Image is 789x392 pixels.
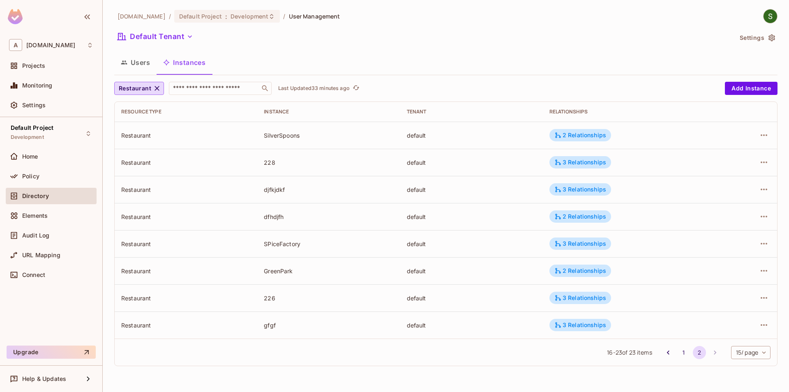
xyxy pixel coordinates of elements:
[264,267,393,275] div: GreenPark
[264,294,393,302] div: 226
[225,13,228,20] span: :
[121,294,251,302] div: Restaurant
[677,346,690,359] button: Go to page 1
[22,376,66,382] span: Help & Updates
[264,213,393,221] div: dfhdjfh
[407,108,536,115] div: Tenant
[407,159,536,166] div: default
[554,294,606,302] div: 3 Relationships
[554,321,606,329] div: 3 Relationships
[26,42,75,48] span: Workspace: allerin.com
[554,159,606,166] div: 3 Relationships
[407,294,536,302] div: default
[407,186,536,194] div: default
[121,213,251,221] div: Restaurant
[554,131,606,139] div: 2 Relationships
[121,267,251,275] div: Restaurant
[22,82,53,89] span: Monitoring
[725,82,777,95] button: Add Instance
[22,212,48,219] span: Elements
[179,12,222,20] span: Default Project
[350,83,361,93] span: Click to refresh data
[264,159,393,166] div: 228
[264,321,393,329] div: gfgf
[22,153,38,160] span: Home
[22,193,49,199] span: Directory
[554,186,606,193] div: 3 Relationships
[660,346,723,359] nav: pagination navigation
[22,232,49,239] span: Audit Log
[114,30,196,43] button: Default Tenant
[736,31,777,44] button: Settings
[283,12,285,20] li: /
[121,321,251,329] div: Restaurant
[157,52,212,73] button: Instances
[11,134,44,141] span: Development
[169,12,171,20] li: /
[407,267,536,275] div: default
[121,186,251,194] div: Restaurant
[22,252,60,258] span: URL Mapping
[264,131,393,139] div: SilverSpoons
[764,9,777,23] img: Shakti Seniyar
[114,52,157,73] button: Users
[264,240,393,248] div: SPiceFactory
[407,131,536,139] div: default
[118,12,166,20] span: the active workspace
[607,348,652,357] span: 16 - 23 of 23 items
[22,102,46,108] span: Settings
[731,346,771,359] div: 15 / page
[121,240,251,248] div: Restaurant
[278,85,350,92] p: Last Updated 33 minutes ago
[11,125,53,131] span: Default Project
[231,12,268,20] span: Development
[8,9,23,24] img: SReyMgAAAABJRU5ErkJggg==
[114,82,164,95] button: Restaurant
[22,62,45,69] span: Projects
[693,346,706,359] button: page 2
[264,108,393,115] div: Instance
[554,267,606,274] div: 2 Relationships
[22,272,45,278] span: Connect
[554,240,606,247] div: 3 Relationships
[662,346,675,359] button: Go to previous page
[264,186,393,194] div: djfkjdkf
[7,346,96,359] button: Upgrade
[554,213,606,220] div: 2 Relationships
[407,321,536,329] div: default
[549,108,710,115] div: Relationships
[119,83,151,94] span: Restaurant
[407,213,536,221] div: default
[121,159,251,166] div: Restaurant
[407,240,536,248] div: default
[351,83,361,93] button: refresh
[9,39,22,51] span: A
[121,108,251,115] div: Resource type
[121,131,251,139] div: Restaurant
[289,12,340,20] span: User Management
[353,84,360,92] span: refresh
[22,173,39,180] span: Policy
